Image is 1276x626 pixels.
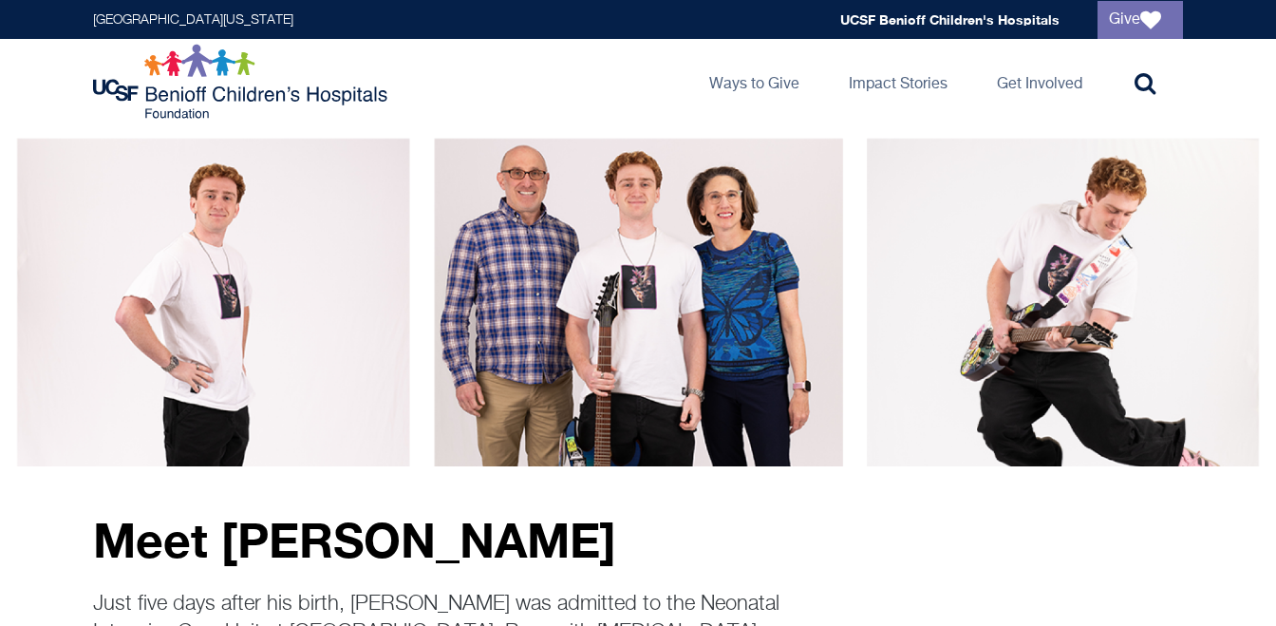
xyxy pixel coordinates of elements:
[694,39,815,124] a: Ways to Give
[834,39,963,124] a: Impact Stories
[840,11,1060,28] a: UCSF Benioff Children's Hospitals
[93,13,293,27] a: [GEOGRAPHIC_DATA][US_STATE]
[93,44,392,120] img: Logo for UCSF Benioff Children's Hospitals Foundation
[1098,1,1183,39] a: Give
[93,514,824,566] p: Meet [PERSON_NAME]
[982,39,1098,124] a: Get Involved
